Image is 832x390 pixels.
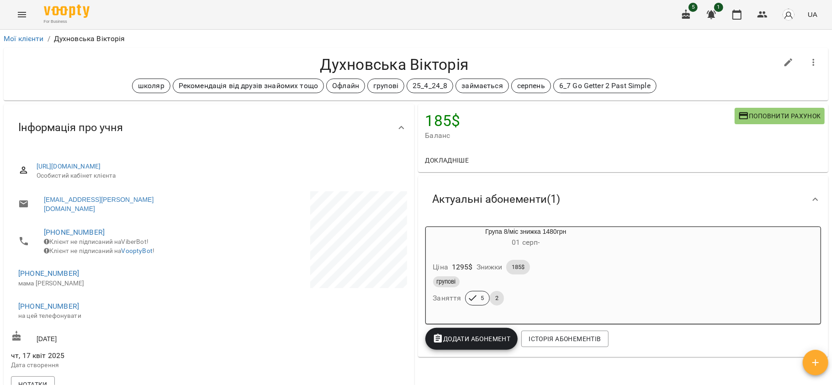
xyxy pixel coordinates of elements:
div: школяр [132,79,170,93]
div: Група 8/міс знижка 1480грн [426,227,626,249]
span: Нотатки [18,379,48,390]
p: Офлайн [332,80,359,91]
p: на цей телефонувати [18,311,200,321]
a: [PHONE_NUMBER] [18,269,79,278]
div: серпень [511,79,551,93]
span: For Business [44,19,90,25]
div: 25_4_24_8 [407,79,453,93]
span: Баланс [425,130,735,141]
span: Історія абонементів [529,333,601,344]
span: 2 [490,294,504,302]
div: [DATE] [9,329,209,346]
a: VooptyBot [122,247,153,254]
span: 5 [689,3,698,12]
p: мама [PERSON_NAME] [18,279,200,288]
span: Актуальні абонементи ( 1 ) [433,192,561,206]
span: групові [433,278,460,286]
h4: 185 $ [425,111,735,130]
div: 6_7 Go Getter 2 Past Simple [553,79,657,93]
p: групові [373,80,398,91]
button: Додати Абонемент [425,328,518,350]
a: Мої клієнти [4,34,44,43]
p: серпень [517,80,545,91]
span: 01 серп - [512,238,540,247]
nav: breadcrumb [4,33,828,44]
p: 25_4_24_8 [413,80,447,91]
span: Клієнт не підписаний на ViberBot! [44,238,148,245]
span: чт, 17 квіт 2025 [11,350,207,361]
button: Група 8/міс знижка 1480грн01 серп- Ціна1295$Знижки185$груповіЗаняття52 [426,227,626,316]
button: Історія абонементів [521,331,608,347]
h6: Знижки [477,261,503,274]
p: 6_7 Go Getter 2 Past Simple [559,80,651,91]
p: школяр [138,80,164,91]
span: Інформація про учня [18,121,123,135]
a: [EMAIL_ADDRESS][PERSON_NAME][DOMAIN_NAME] [44,195,200,213]
img: Voopty Logo [44,5,90,18]
button: Menu [11,4,33,26]
p: Духновська Вікторія [54,33,125,44]
li: / [48,33,50,44]
button: Поповнити рахунок [735,108,825,124]
span: Клієнт не підписаний на ! [44,247,154,254]
span: 1 [714,3,723,12]
h6: Ціна [433,261,449,274]
p: Дата створення [11,361,207,370]
a: [PHONE_NUMBER] [44,228,105,237]
p: Рекомендація від друзів знайомих тощо [179,80,318,91]
p: займається [461,80,503,91]
span: 5 [475,294,489,302]
div: Рекомендація від друзів знайомих тощо [173,79,324,93]
span: Поповнити рахунок [738,111,821,121]
span: 185$ [506,263,530,271]
span: UA [808,10,817,19]
img: avatar_s.png [782,8,795,21]
a: [PHONE_NUMBER] [18,302,79,311]
span: Докладніше [425,155,469,166]
p: 1295 $ [452,262,473,273]
div: Інформація про учня [4,104,414,151]
h4: Духновська Вікторія [11,55,778,74]
span: Додати Абонемент [433,333,511,344]
button: Докладніше [422,152,473,169]
button: UA [804,6,821,23]
h6: Заняття [433,292,461,305]
div: Актуальні абонементи(1) [418,176,829,223]
div: групові [367,79,404,93]
div: займається [456,79,509,93]
span: Особистий кабінет клієнта [37,171,400,180]
div: Офлайн [326,79,365,93]
a: [URL][DOMAIN_NAME] [37,163,101,170]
